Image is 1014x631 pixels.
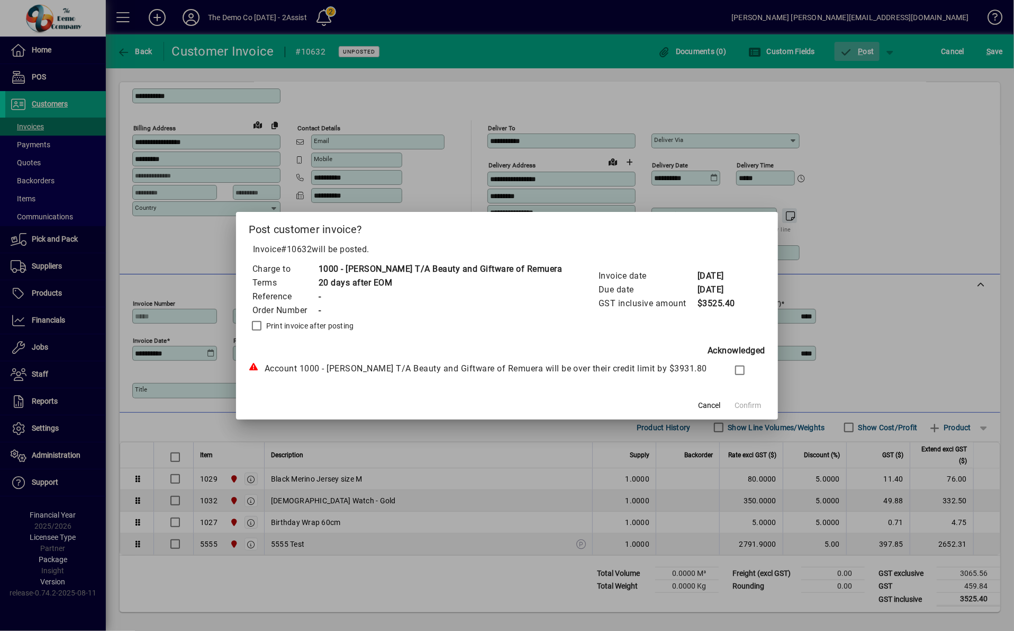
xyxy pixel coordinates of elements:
td: Reference [252,290,318,304]
td: Order Number [252,304,318,317]
td: - [318,290,563,304]
td: GST inclusive amount [598,297,697,310]
td: Charge to [252,262,318,276]
button: Cancel [692,396,726,415]
div: Account 1000 - [PERSON_NAME] T/A Beauty and Giftware of Remuera will be over their credit limit b... [249,362,713,375]
td: Due date [598,283,697,297]
div: Acknowledged [249,344,766,357]
span: Cancel [698,400,720,411]
td: - [318,304,563,317]
td: $3525.40 [697,297,739,310]
td: 20 days after EOM [318,276,563,290]
td: [DATE] [697,283,739,297]
label: Print invoice after posting [264,321,354,331]
td: 1000 - [PERSON_NAME] T/A Beauty and Giftware of Remuera [318,262,563,276]
p: Invoice will be posted . [249,243,766,256]
td: Invoice date [598,269,697,283]
td: Terms [252,276,318,290]
td: [DATE] [697,269,739,283]
h2: Post customer invoice? [236,212,778,243]
span: #10632 [281,244,312,254]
